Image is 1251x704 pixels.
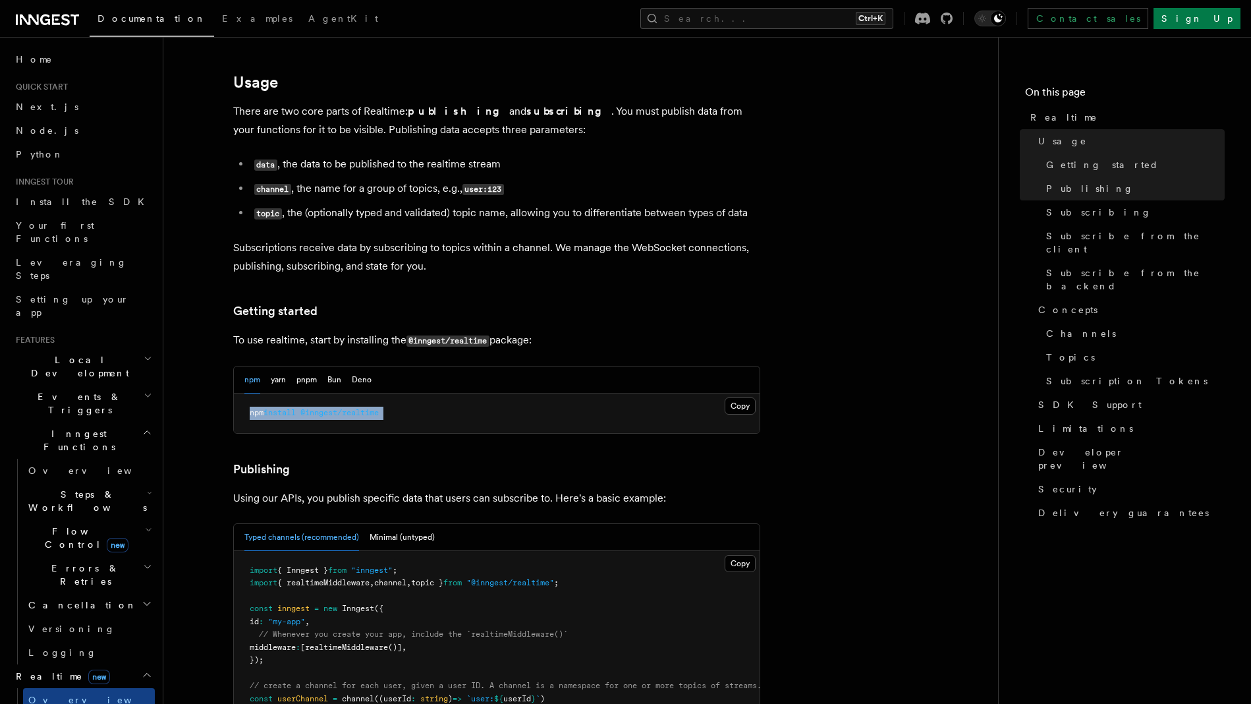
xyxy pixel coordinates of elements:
[11,190,155,214] a: Install the SDK
[11,385,155,422] button: Events & Triggers
[250,179,760,198] li: , the name for a group of topics, e.g.,
[374,578,406,587] span: channel
[420,694,448,703] span: string
[250,604,273,613] span: const
[453,694,462,703] span: =>
[388,643,402,652] span: ()]
[1046,351,1095,364] span: Topics
[540,694,545,703] span: )
[1046,229,1225,256] span: Subscribe from the client
[1041,261,1225,298] a: Subscribe from the backend
[23,556,155,593] button: Errors & Retries
[16,257,127,281] span: Leveraging Steps
[314,604,319,613] span: =
[16,125,78,136] span: Node.js
[244,524,359,551] button: Typed channels (recommended)
[250,694,273,703] span: const
[1041,200,1225,224] a: Subscribing
[11,177,74,187] span: Inngest tour
[1041,224,1225,261] a: Subscribe from the client
[1046,206,1152,219] span: Subscribing
[406,578,411,587] span: ,
[1033,417,1225,440] a: Limitations
[11,390,144,417] span: Events & Triggers
[1033,477,1225,501] a: Security
[254,160,277,171] code: data
[28,624,115,634] span: Versioning
[1033,393,1225,417] a: SDK Support
[250,578,277,587] span: import
[264,408,296,417] span: install
[1041,322,1225,345] a: Channels
[11,95,155,119] a: Next.js
[277,566,328,575] span: { Inngest }
[536,694,540,703] span: `
[526,105,611,117] strong: subscribing
[16,294,129,318] span: Setting up your app
[1041,177,1225,200] a: Publishing
[250,681,762,690] span: // create a channel for each user, given a user ID. A channel is a namespace for one or more topi...
[1046,158,1159,171] span: Getting started
[244,367,260,394] button: npm
[1041,369,1225,393] a: Subscription Tokens
[23,599,137,612] span: Cancellation
[16,53,53,66] span: Home
[268,617,305,626] span: "my-app"
[16,196,152,207] span: Install the SDK
[277,604,310,613] span: inngest
[1038,398,1142,411] span: SDK Support
[554,578,559,587] span: ;
[300,4,386,36] a: AgentKit
[1028,8,1148,29] a: Contact sales
[1025,105,1225,129] a: Realtime
[254,184,291,195] code: channel
[23,488,147,514] span: Steps & Workflows
[23,525,145,551] span: Flow Control
[271,367,286,394] button: yarn
[11,348,155,385] button: Local Development
[11,250,155,287] a: Leveraging Steps
[370,524,435,551] button: Minimal (untyped)
[88,670,110,684] span: new
[254,208,282,220] code: topic
[11,664,155,688] button: Realtimenew
[1046,374,1208,388] span: Subscription Tokens
[11,670,110,683] span: Realtime
[1030,111,1098,124] span: Realtime
[233,73,278,92] a: Usage
[342,604,374,613] span: Inngest
[11,82,68,92] span: Quick start
[411,694,416,703] span: :
[443,578,462,587] span: from
[328,566,347,575] span: from
[296,367,317,394] button: pnpm
[97,13,206,24] span: Documentation
[11,119,155,142] a: Node.js
[277,694,328,703] span: userChannel
[11,287,155,324] a: Setting up your app
[28,465,164,476] span: Overview
[1041,345,1225,369] a: Topics
[974,11,1006,26] button: Toggle dark mode
[370,578,374,587] span: ,
[233,460,290,479] a: Publishing
[305,643,388,652] span: realtimeMiddleware
[411,578,443,587] span: topic }
[11,335,55,345] span: Features
[327,367,341,394] button: Bun
[494,694,503,703] span: ${
[11,353,144,380] span: Local Development
[1033,440,1225,477] a: Developer preview
[393,566,397,575] span: ;
[28,647,97,658] span: Logging
[640,8,893,29] button: Search...Ctrl+K
[1046,182,1134,195] span: Publishing
[23,617,155,641] a: Versioning
[725,555,756,572] button: Copy
[233,302,318,320] a: Getting started
[352,367,372,394] button: Deno
[16,149,64,160] span: Python
[1038,422,1133,435] span: Limitations
[214,4,300,36] a: Examples
[402,643,406,652] span: ,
